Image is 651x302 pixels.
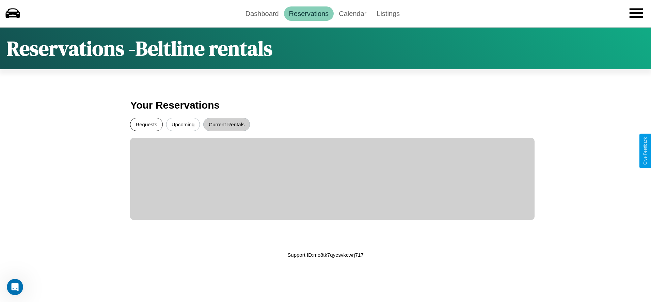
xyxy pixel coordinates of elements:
[7,279,23,295] iframe: Intercom live chat
[130,96,521,114] h3: Your Reservations
[166,118,200,131] button: Upcoming
[284,6,334,21] a: Reservations
[371,6,405,21] a: Listings
[287,250,363,259] p: Support ID: me8tk7qyesvkcwrj717
[643,137,648,165] div: Give Feedback
[7,34,272,62] h1: Reservations - Beltline rentals
[334,6,371,21] a: Calendar
[240,6,284,21] a: Dashboard
[130,118,162,131] button: Requests
[203,118,250,131] button: Current Rentals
